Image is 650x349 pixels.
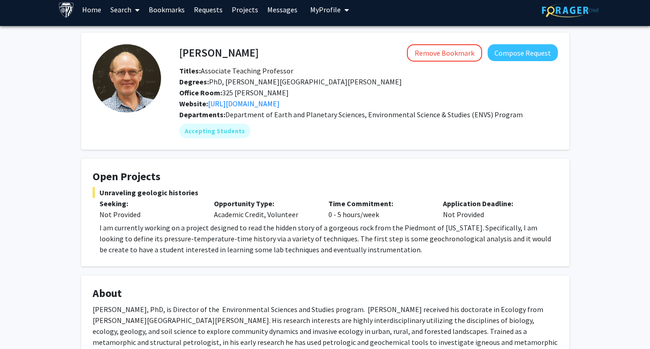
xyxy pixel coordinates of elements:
[207,198,322,220] div: Academic Credit, Volunteer
[214,198,315,209] p: Opportunity Type:
[99,222,558,255] p: I am currently working on a project designed to read the hidden story of a gorgeous rock from the...
[179,99,208,108] b: Website:
[407,44,482,62] button: Remove Bookmark
[179,77,209,86] b: Degrees:
[488,44,558,61] button: Compose Request to Jerry Burgess
[542,3,599,17] img: ForagerOne Logo
[322,198,436,220] div: 0 - 5 hours/week
[99,198,200,209] p: Seeking:
[179,44,259,61] h4: [PERSON_NAME]
[179,77,402,86] span: PhD, [PERSON_NAME][GEOGRAPHIC_DATA][PERSON_NAME]
[179,88,289,97] span: 325 [PERSON_NAME]
[179,124,250,138] mat-chip: Accepting Students
[93,287,558,300] h4: About
[99,209,200,220] div: Not Provided
[93,187,558,198] span: Unraveling geologic histories
[7,308,39,342] iframe: Chat
[225,110,523,119] span: Department of Earth and Planetary Sciences, Environmental Science & Studies (ENVS) Program
[179,88,222,97] b: Office Room:
[179,66,201,75] b: Titles:
[208,99,280,108] a: Opens in a new tab
[328,198,429,209] p: Time Commitment:
[436,198,551,220] div: Not Provided
[179,110,225,119] b: Departments:
[310,5,341,14] span: My Profile
[179,66,293,75] span: Associate Teaching Professor
[93,170,558,183] h4: Open Projects
[93,44,161,113] img: Profile Picture
[443,198,544,209] p: Application Deadline:
[58,2,74,18] img: Johns Hopkins University Logo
